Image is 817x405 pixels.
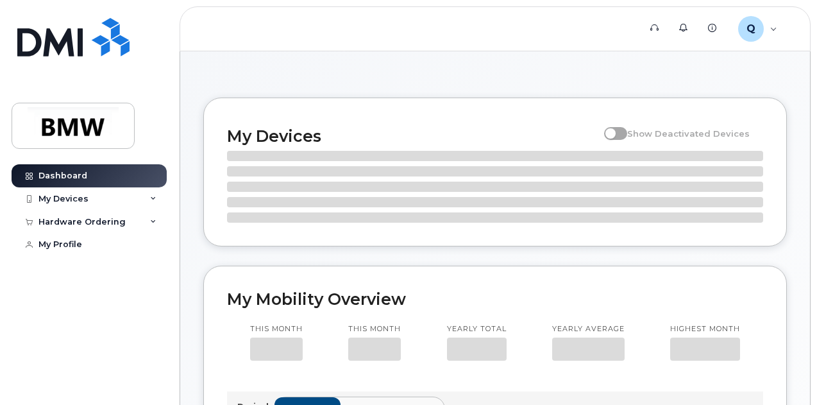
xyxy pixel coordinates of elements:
[348,324,401,334] p: This month
[552,324,625,334] p: Yearly average
[627,128,750,139] span: Show Deactivated Devices
[447,324,507,334] p: Yearly total
[227,289,763,309] h2: My Mobility Overview
[670,324,740,334] p: Highest month
[604,121,614,132] input: Show Deactivated Devices
[227,126,598,146] h2: My Devices
[250,324,303,334] p: This month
